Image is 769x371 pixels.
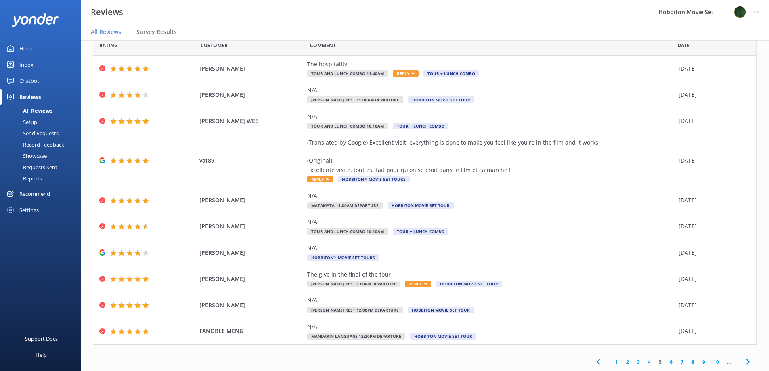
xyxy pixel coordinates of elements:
[307,86,675,95] div: N/A
[5,105,81,116] a: All Reviews
[679,156,746,165] div: [DATE]
[307,281,400,287] span: [PERSON_NAME] Rest 1.00pm Departure
[36,347,47,363] div: Help
[393,123,448,129] span: Tour + Lunch Combo
[19,73,39,89] div: Chatbot
[19,89,41,105] div: Reviews
[709,358,723,366] a: 10
[199,117,304,126] span: [PERSON_NAME] WEE
[408,96,474,103] span: Hobbiton Movie Set Tour
[5,139,64,150] div: Record Feedback
[611,358,622,366] a: 1
[199,64,304,73] span: [PERSON_NAME]
[677,358,687,366] a: 7
[201,42,228,49] span: Date
[388,202,454,209] span: Hobbiton Movie Set Tour
[307,296,675,305] div: N/A
[199,196,304,205] span: [PERSON_NAME]
[679,117,746,126] div: [DATE]
[307,96,403,103] span: [PERSON_NAME] Rest 11.00am Departure
[5,128,59,139] div: Send Requests
[307,202,383,209] span: Matamata 11.00am Departure
[307,322,675,331] div: N/A
[633,358,644,366] a: 3
[5,105,52,116] div: All Reviews
[307,244,675,253] div: N/A
[19,57,34,73] div: Inbox
[5,161,81,173] a: Requests Sent
[423,70,479,77] span: Tour + Lunch Combo
[5,116,81,128] a: Setup
[91,6,123,19] h3: Reviews
[307,60,675,69] div: The hospitality!
[655,358,666,366] a: 5
[307,176,333,182] span: Reply
[679,275,746,283] div: [DATE]
[405,281,431,287] span: Reply
[679,90,746,99] div: [DATE]
[698,358,709,366] a: 9
[19,40,34,57] div: Home
[307,228,388,235] span: Tour and Lunch Combo 10:10am
[393,70,419,77] span: Reply
[25,331,58,347] div: Support Docs
[91,28,121,36] span: All Reviews
[307,191,675,200] div: N/A
[99,42,118,49] span: Date
[734,6,746,18] img: 34-1625720359.png
[5,173,42,184] div: Reports
[393,228,448,235] span: Tour + Lunch Combo
[199,327,304,335] span: FANOBLE MENG
[5,139,81,150] a: Record Feedback
[338,176,410,182] span: Hobbiton™ Movie Set Tours
[307,123,388,129] span: Tour and Lunch Combo 10:10am
[12,13,59,27] img: yonder-white-logo.png
[5,150,81,161] a: Showcase
[410,333,476,340] span: Hobbiton Movie Set Tour
[199,222,304,231] span: [PERSON_NAME]
[723,358,735,366] span: ...
[679,64,746,73] div: [DATE]
[677,42,690,49] span: Date
[19,186,50,202] div: Recommend
[408,307,474,313] span: Hobbiton Movie Set Tour
[199,301,304,310] span: [PERSON_NAME]
[5,150,47,161] div: Showcase
[310,42,336,49] span: Question
[307,307,403,313] span: [PERSON_NAME] Rest 12.00pm Departure
[679,301,746,310] div: [DATE]
[5,116,37,128] div: Setup
[307,254,379,261] span: Hobbiton™ Movie Set Tours
[199,156,304,165] span: vat89
[307,70,388,77] span: Tour and Lunch Combo 11:40am
[199,90,304,99] span: [PERSON_NAME]
[199,275,304,283] span: [PERSON_NAME]
[644,358,655,366] a: 4
[622,358,633,366] a: 2
[307,333,405,340] span: Mandarin Language 12:20pm Departure
[666,358,677,366] a: 6
[199,248,304,257] span: [PERSON_NAME]
[307,218,675,226] div: N/A
[5,173,81,184] a: Reports
[436,281,502,287] span: Hobbiton Movie Set Tour
[5,161,57,173] div: Requests Sent
[679,222,746,231] div: [DATE]
[136,28,177,36] span: Survey Results
[19,202,39,218] div: Settings
[687,358,698,366] a: 8
[679,248,746,257] div: [DATE]
[679,196,746,205] div: [DATE]
[5,128,81,139] a: Send Requests
[679,327,746,335] div: [DATE]
[307,138,675,174] div: (Translated by Google) Excellent visit, everything is done to make you feel like you're in the fi...
[307,270,675,279] div: The give in the final of the tour
[307,112,675,121] div: N/A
